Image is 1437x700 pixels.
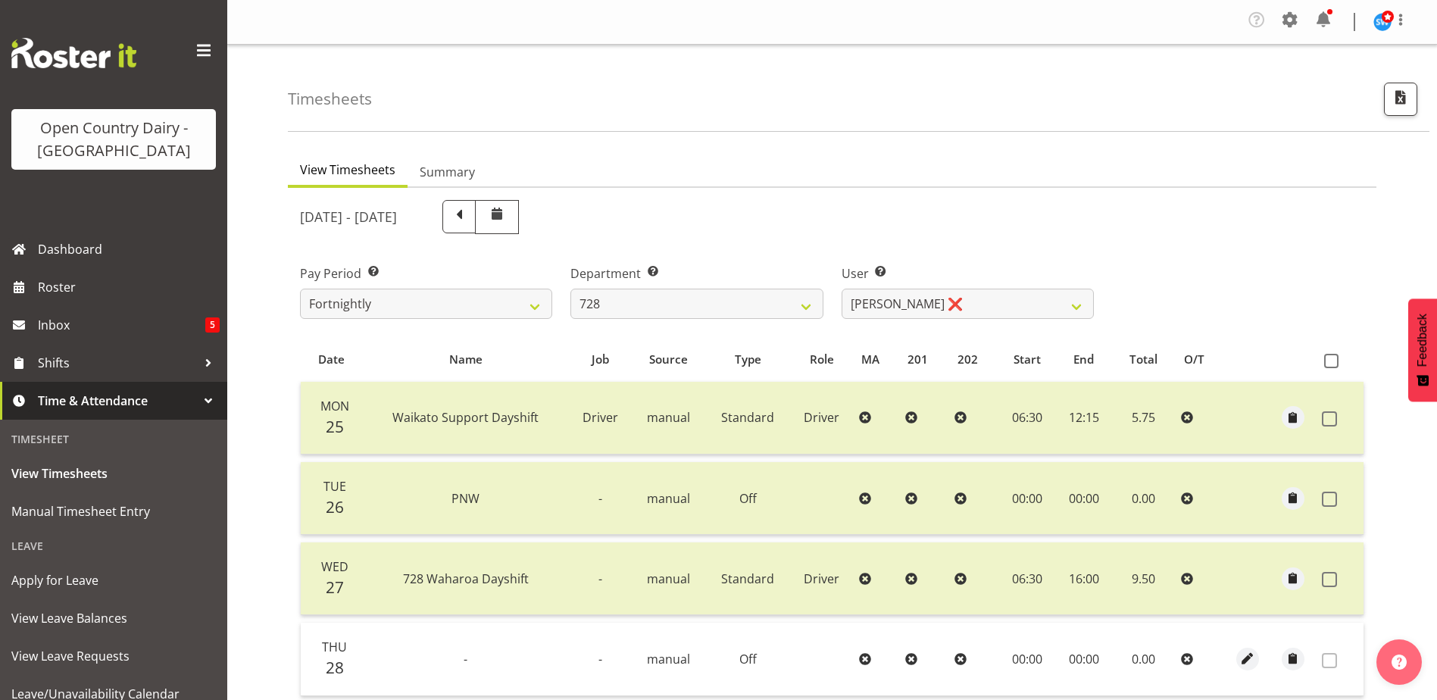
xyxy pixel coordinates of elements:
div: Leave [4,530,223,561]
span: Waikato Support Dayshift [392,409,539,426]
span: Driver [804,409,839,426]
td: Standard [705,542,791,615]
span: manual [647,409,690,426]
td: Off [705,462,791,535]
span: 28 [326,657,344,678]
td: Standard [705,382,791,455]
div: Job [578,351,623,368]
span: - [598,651,602,667]
div: Total [1120,351,1167,368]
label: User [842,264,1094,283]
td: 06:30 [998,382,1056,455]
span: Roster [38,276,220,298]
span: 5 [205,317,220,333]
td: 00:00 [1056,462,1111,535]
span: - [598,570,602,587]
span: Driver [804,570,839,587]
a: View Timesheets [4,455,223,492]
label: Department [570,264,823,283]
span: View Timesheets [300,161,395,179]
div: Open Country Dairy - [GEOGRAPHIC_DATA] [27,117,201,162]
div: Timesheet [4,423,223,455]
span: 728 Waharoa Dayshift [403,570,529,587]
a: Manual Timesheet Entry [4,492,223,530]
span: manual [647,490,690,507]
span: View Timesheets [11,462,216,485]
span: Inbox [38,314,205,336]
span: Thu [322,639,347,655]
span: PNW [451,490,480,507]
div: 202 [957,351,989,368]
div: Date [309,351,353,368]
img: Rosterit website logo [11,38,136,68]
div: 201 [907,351,939,368]
div: Role [799,351,845,368]
a: View Leave Balances [4,599,223,637]
span: Wed [321,558,348,575]
span: Manual Timesheet Entry [11,500,216,523]
span: 27 [326,577,344,598]
span: Shifts [38,352,197,374]
td: 00:00 [1056,623,1111,695]
div: MA [861,351,890,368]
span: Tue [323,478,346,495]
a: View Leave Requests [4,637,223,675]
span: Driver [583,409,618,426]
td: Off [705,623,791,695]
span: - [598,490,602,507]
div: Source [641,351,697,368]
span: View Leave Balances [11,607,216,630]
td: 5.75 [1112,382,1176,455]
span: Dashboard [38,238,220,261]
button: Feedback - Show survey [1408,298,1437,402]
td: 06:30 [998,542,1056,615]
td: 9.50 [1112,542,1176,615]
div: Start [1007,351,1048,368]
span: Summary [420,163,475,181]
span: 26 [326,496,344,517]
button: Export CSV [1384,83,1417,116]
img: help-xxl-2.png [1392,655,1407,670]
div: End [1065,351,1104,368]
span: View Leave Requests [11,645,216,667]
span: 25 [326,416,344,437]
td: 00:00 [998,462,1056,535]
span: manual [647,570,690,587]
span: Apply for Leave [11,569,216,592]
span: Time & Attendance [38,389,197,412]
span: Mon [320,398,349,414]
td: 0.00 [1112,623,1176,695]
h4: Timesheets [288,90,372,108]
td: 0.00 [1112,462,1176,535]
img: steve-webb7510.jpg [1373,13,1392,31]
div: Type [714,351,782,368]
div: O/T [1184,351,1216,368]
td: 16:00 [1056,542,1111,615]
h5: [DATE] - [DATE] [300,208,397,225]
span: - [464,651,467,667]
span: manual [647,651,690,667]
a: Apply for Leave [4,561,223,599]
label: Pay Period [300,264,552,283]
div: Name [371,351,561,368]
td: 00:00 [998,623,1056,695]
td: 12:15 [1056,382,1111,455]
span: Feedback [1416,314,1429,367]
